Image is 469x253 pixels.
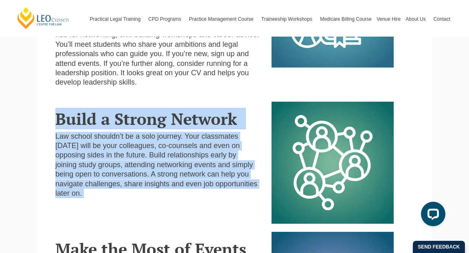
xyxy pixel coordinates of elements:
[431,2,453,37] a: Contact
[403,2,431,37] a: About Us
[259,2,318,37] a: Traineeship Workshops
[186,2,259,37] a: Practice Management Course
[55,108,237,129] span: Build a Strong Network
[414,198,449,233] iframe: LiveChat chat widget
[146,2,186,37] a: CPD Programs
[88,2,146,37] a: Practical Legal Training
[374,2,403,37] a: Venue Hire
[16,7,70,30] a: [PERSON_NAME] Centre for Law
[55,132,257,197] span: Law school shouldn’t be a solo journey. Your classmates [DATE] will be your colleagues, co-counse...
[318,2,374,37] a: Medicare Billing Course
